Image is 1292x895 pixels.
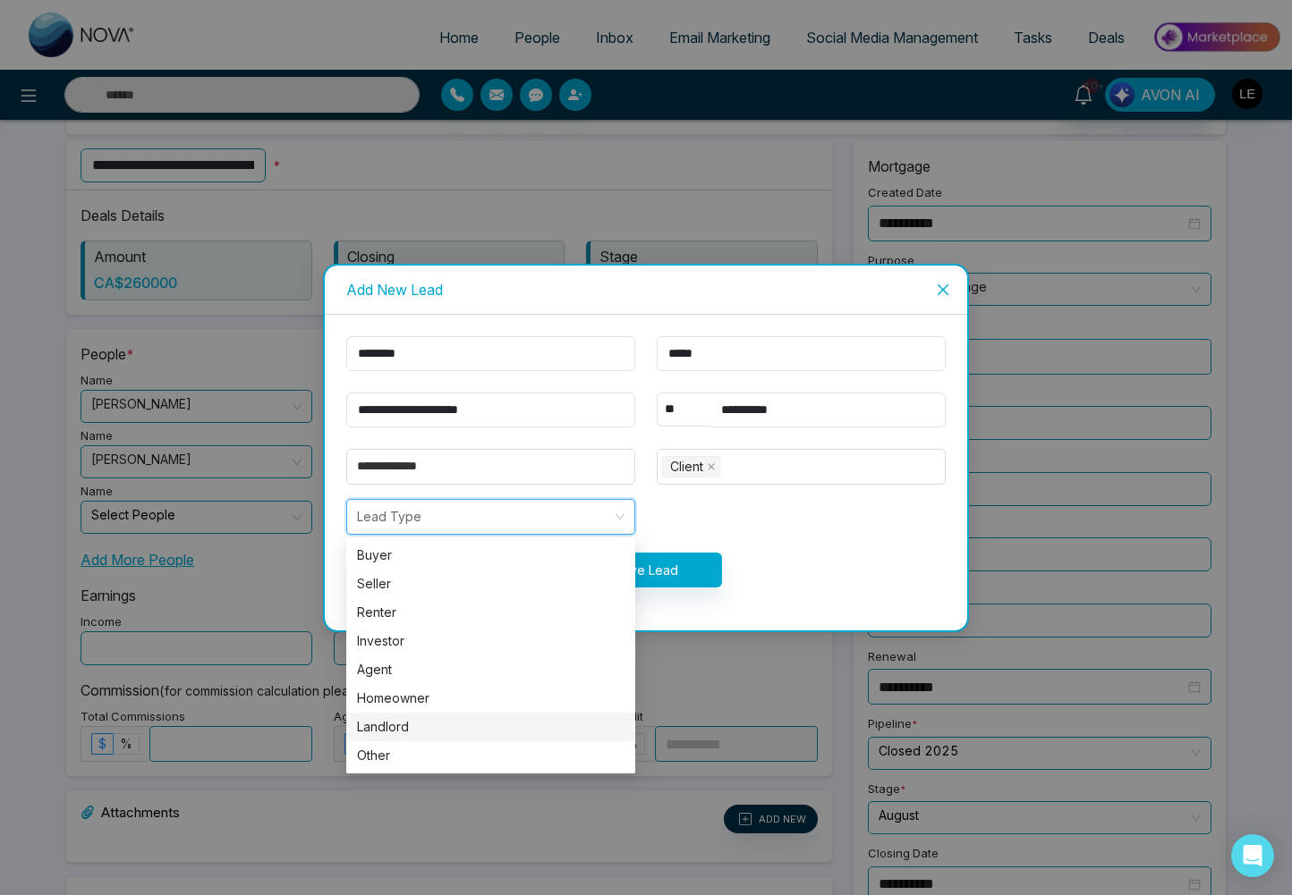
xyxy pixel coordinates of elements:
div: Investor [357,631,625,651]
div: Homeowner [357,688,625,708]
div: Homeowner [346,684,635,713]
div: Seller [346,570,635,598]
div: Landlord [357,717,625,737]
span: Client [662,456,720,477]
div: Renter [346,598,635,627]
span: Client [670,457,703,477]
div: Investor [346,627,635,655]
div: Add New Lead [346,280,946,300]
div: Buyer [346,541,635,570]
div: Renter [357,603,625,622]
div: Other [346,741,635,770]
span: close [707,462,716,471]
button: Save Lead [571,553,722,587]
div: Seller [357,574,625,594]
div: Agent [346,655,635,684]
div: Open Intercom Messenger [1231,834,1274,877]
div: Buyer [357,545,625,565]
div: Landlord [346,713,635,741]
div: Agent [357,660,625,680]
button: Close [919,266,967,314]
div: Other [357,746,625,765]
span: close [936,283,950,297]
